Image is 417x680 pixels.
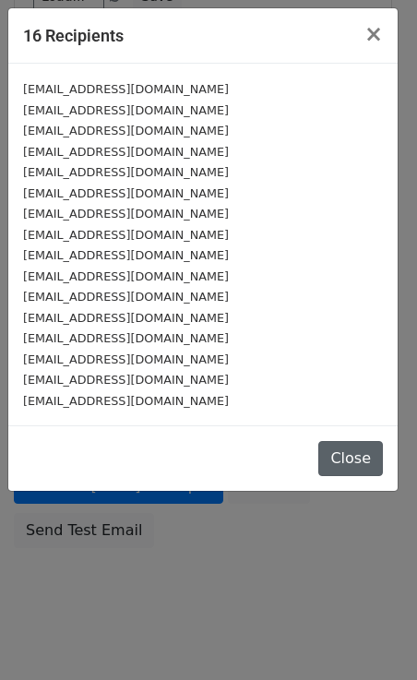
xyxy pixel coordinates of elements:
[23,311,229,325] small: [EMAIL_ADDRESS][DOMAIN_NAME]
[325,591,417,680] iframe: Chat Widget
[23,207,229,221] small: [EMAIL_ADDRESS][DOMAIN_NAME]
[364,21,383,47] span: ×
[23,124,229,137] small: [EMAIL_ADDRESS][DOMAIN_NAME]
[23,82,229,96] small: [EMAIL_ADDRESS][DOMAIN_NAME]
[23,23,124,48] h5: 16 Recipients
[23,373,229,387] small: [EMAIL_ADDRESS][DOMAIN_NAME]
[23,165,229,179] small: [EMAIL_ADDRESS][DOMAIN_NAME]
[23,186,229,200] small: [EMAIL_ADDRESS][DOMAIN_NAME]
[23,103,229,117] small: [EMAIL_ADDRESS][DOMAIN_NAME]
[318,441,383,476] button: Close
[23,145,229,159] small: [EMAIL_ADDRESS][DOMAIN_NAME]
[23,269,229,283] small: [EMAIL_ADDRESS][DOMAIN_NAME]
[23,352,229,366] small: [EMAIL_ADDRESS][DOMAIN_NAME]
[23,248,229,262] small: [EMAIL_ADDRESS][DOMAIN_NAME]
[350,8,398,60] button: Close
[23,331,229,345] small: [EMAIL_ADDRESS][DOMAIN_NAME]
[23,228,229,242] small: [EMAIL_ADDRESS][DOMAIN_NAME]
[23,290,229,304] small: [EMAIL_ADDRESS][DOMAIN_NAME]
[23,394,229,408] small: [EMAIL_ADDRESS][DOMAIN_NAME]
